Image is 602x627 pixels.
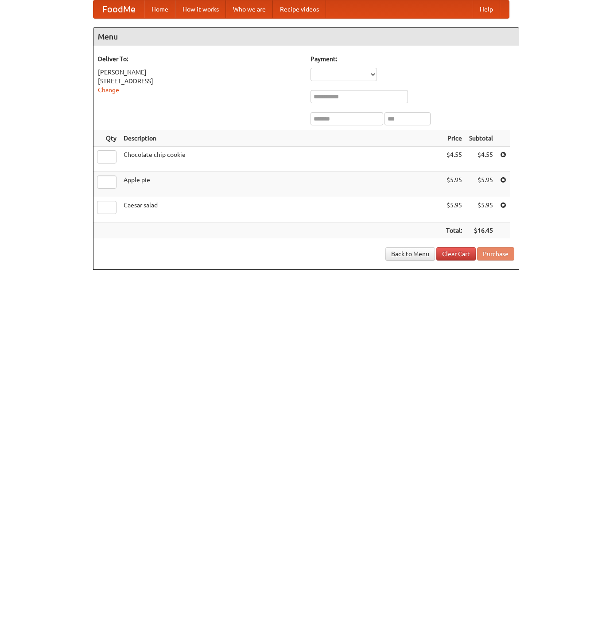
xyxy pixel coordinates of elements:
[226,0,273,18] a: Who we are
[443,130,466,147] th: Price
[466,197,497,222] td: $5.95
[443,147,466,172] td: $4.55
[473,0,500,18] a: Help
[273,0,326,18] a: Recipe videos
[443,172,466,197] td: $5.95
[175,0,226,18] a: How it works
[120,197,443,222] td: Caesar salad
[466,130,497,147] th: Subtotal
[120,172,443,197] td: Apple pie
[477,247,514,261] button: Purchase
[93,0,144,18] a: FoodMe
[385,247,435,261] a: Back to Menu
[466,172,497,197] td: $5.95
[311,55,514,63] h5: Payment:
[98,55,302,63] h5: Deliver To:
[93,130,120,147] th: Qty
[144,0,175,18] a: Home
[98,77,302,86] div: [STREET_ADDRESS]
[93,28,519,46] h4: Menu
[120,130,443,147] th: Description
[443,197,466,222] td: $5.95
[98,68,302,77] div: [PERSON_NAME]
[98,86,119,93] a: Change
[443,222,466,239] th: Total:
[436,247,476,261] a: Clear Cart
[120,147,443,172] td: Chocolate chip cookie
[466,222,497,239] th: $16.45
[466,147,497,172] td: $4.55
